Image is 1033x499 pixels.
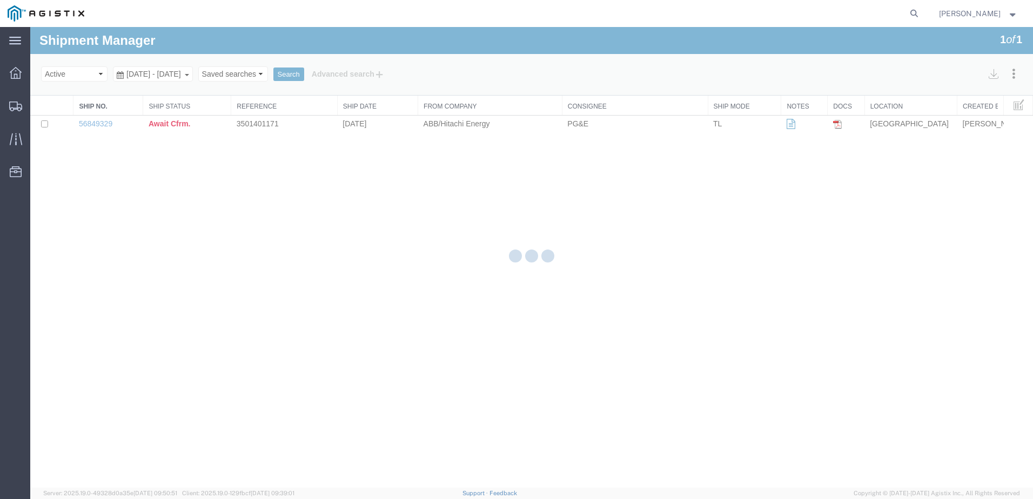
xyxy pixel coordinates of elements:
[938,7,1018,20] button: [PERSON_NAME]
[8,5,84,22] img: logo
[854,489,1020,498] span: Copyright © [DATE]-[DATE] Agistix Inc., All Rights Reserved
[462,490,489,496] a: Support
[489,490,517,496] a: Feedback
[43,490,177,496] span: Server: 2025.19.0-49328d0a35e
[133,490,177,496] span: [DATE] 09:50:51
[939,8,1001,19] span: Tanner Gill
[182,490,294,496] span: Client: 2025.19.0-129fbcf
[251,490,294,496] span: [DATE] 09:39:01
